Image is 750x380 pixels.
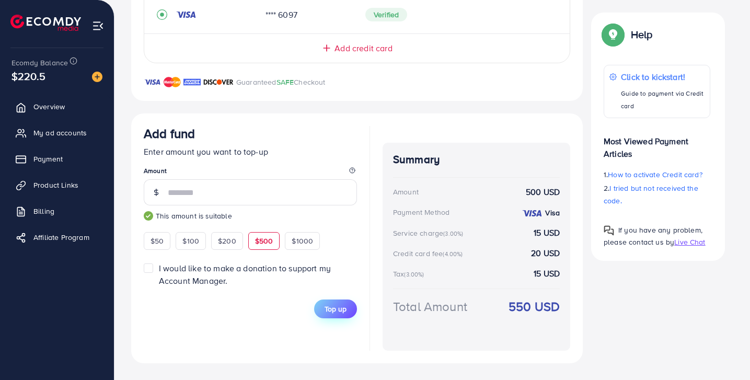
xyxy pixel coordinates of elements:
[176,10,197,19] img: credit
[534,227,560,239] strong: 15 USD
[10,15,81,31] img: logo
[144,76,161,88] img: brand
[33,101,65,112] span: Overview
[608,169,702,180] span: How to activate Credit card?
[531,247,560,259] strong: 20 USD
[8,148,106,169] a: Payment
[144,211,357,221] small: This amount is suitable
[8,175,106,195] a: Product Links
[443,250,463,258] small: (4.00%)
[276,77,294,87] span: SAFE
[8,96,106,117] a: Overview
[33,128,87,138] span: My ad accounts
[159,262,331,286] span: I would like to make a donation to support my Account Manager.
[182,236,199,246] span: $100
[183,76,201,88] img: brand
[92,72,102,82] img: image
[92,20,104,32] img: menu
[604,225,702,247] span: If you have any problem, please contact us by
[621,87,705,112] p: Guide to payment via Credit card
[393,248,466,259] div: Credit card fee
[255,236,273,246] span: $500
[604,225,614,236] img: Popup guide
[404,270,424,279] small: (3.00%)
[218,236,236,246] span: $200
[365,8,407,21] span: Verified
[8,122,106,143] a: My ad accounts
[33,180,78,190] span: Product Links
[604,182,710,207] p: 2.
[534,268,560,280] strong: 15 USD
[236,76,326,88] p: Guaranteed Checkout
[157,9,167,20] svg: record circle
[393,269,428,279] div: Tax
[631,28,653,41] p: Help
[11,68,45,84] span: $220.5
[292,236,313,246] span: $1000
[164,76,181,88] img: brand
[443,229,463,238] small: (3.00%)
[509,297,560,316] strong: 550 USD
[604,25,622,44] img: Popup guide
[604,126,710,160] p: Most Viewed Payment Articles
[8,227,106,248] a: Affiliate Program
[8,201,106,222] a: Billing
[325,304,347,314] span: Top up
[674,237,705,247] span: Live Chat
[144,166,357,179] legend: Amount
[604,183,698,206] span: I tried but not received the code.
[334,42,392,54] span: Add credit card
[203,76,234,88] img: brand
[144,145,357,158] p: Enter amount you want to top-up
[33,154,63,164] span: Payment
[545,208,560,218] strong: Visa
[11,57,68,68] span: Ecomdy Balance
[621,71,705,83] p: Click to kickstart!
[393,228,466,238] div: Service charge
[33,206,54,216] span: Billing
[144,126,195,141] h3: Add fund
[706,333,742,372] iframe: Chat
[393,153,560,166] h4: Summary
[314,300,357,318] button: Top up
[151,236,164,246] span: $50
[393,187,419,197] div: Amount
[33,232,89,243] span: Affiliate Program
[393,207,449,217] div: Payment Method
[522,209,543,217] img: credit
[144,211,153,221] img: guide
[526,186,560,198] strong: 500 USD
[604,168,710,181] p: 1.
[393,297,467,316] div: Total Amount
